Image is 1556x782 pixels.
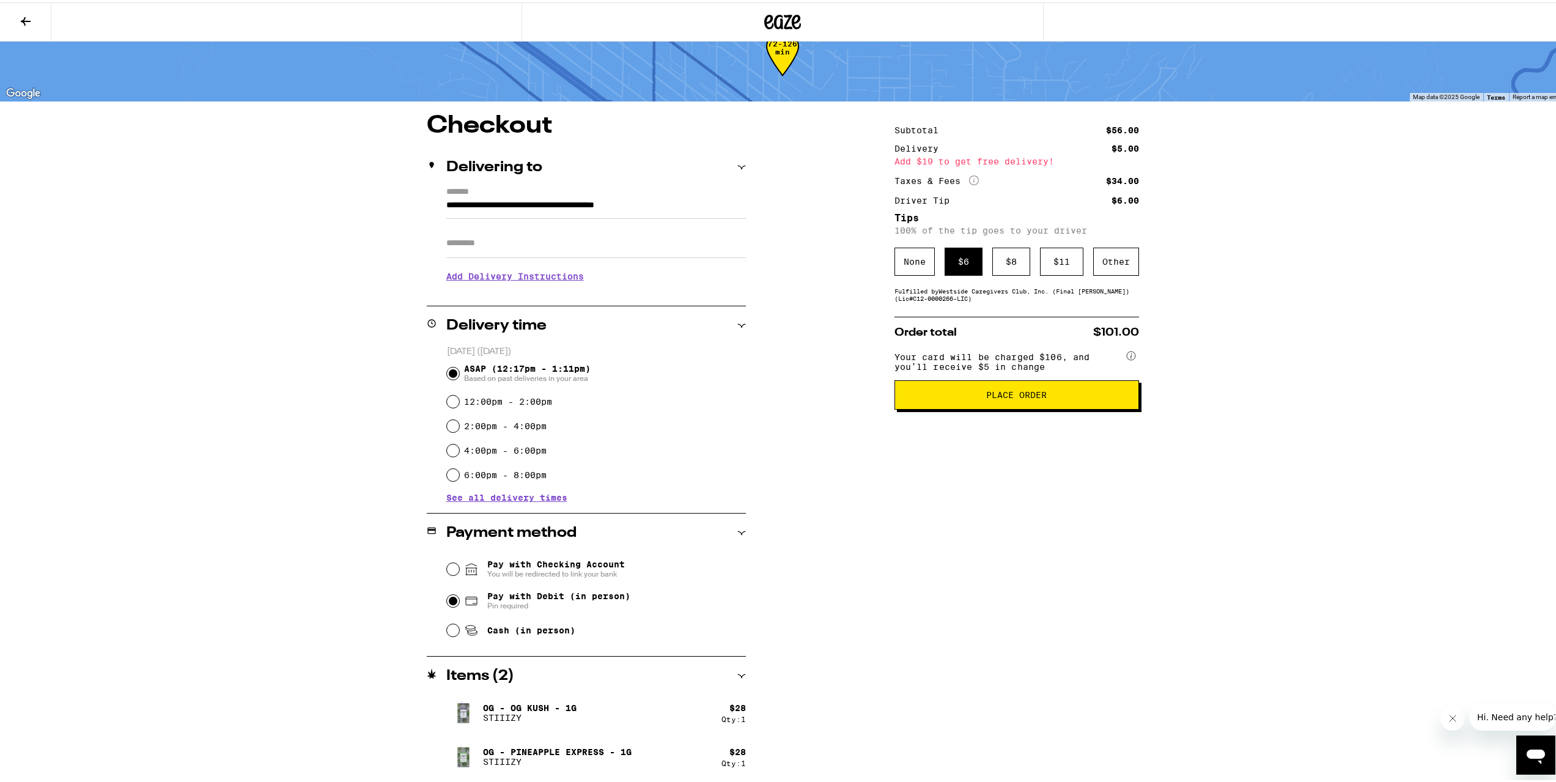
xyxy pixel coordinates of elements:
[3,83,43,99] img: Google
[1040,245,1083,273] div: $ 11
[446,158,542,172] h2: Delivering to
[464,443,547,453] label: 4:00pm - 6:00pm
[446,523,577,538] h2: Payment method
[7,9,88,18] span: Hi. Need any help?
[945,245,983,273] div: $ 6
[487,623,575,633] span: Cash (in person)
[1093,325,1139,336] span: $101.00
[464,394,552,404] label: 12:00pm - 2:00pm
[1470,701,1555,728] iframe: Message from company
[729,745,746,754] div: $ 28
[446,737,481,772] img: OG - Pineapple Express - 1g
[894,173,979,184] div: Taxes & Fees
[446,666,514,681] h2: Items ( 2 )
[3,83,43,99] a: Open this area in Google Maps (opens a new window)
[487,557,625,577] span: Pay with Checking Account
[487,599,630,608] span: Pin required
[446,693,481,728] img: OG - OG Kush - 1g
[1487,91,1505,98] a: Terms
[483,701,577,710] p: OG - OG Kush - 1g
[487,567,625,577] span: You will be redirected to link your bank
[447,344,746,355] p: [DATE] ([DATE])
[894,211,1139,221] h5: Tips
[721,713,746,721] div: Qty: 1
[446,288,746,298] p: We'll contact you at [PHONE_NUMBER] when we arrive
[464,468,547,478] label: 6:00pm - 8:00pm
[464,361,591,381] span: ASAP (12:17pm - 1:11pm)
[894,345,1124,369] span: Your card will be charged $106, and you’ll receive $5 in change
[1112,194,1139,202] div: $6.00
[1106,124,1139,132] div: $56.00
[1516,733,1555,772] iframe: Button to launch messaging window
[729,701,746,710] div: $ 28
[894,155,1139,163] div: Add $19 to get free delivery!
[464,419,547,429] label: 2:00pm - 4:00pm
[894,142,947,150] div: Delivery
[487,589,630,599] span: Pay with Debit (in person)
[446,260,746,288] h3: Add Delivery Instructions
[1440,704,1465,728] iframe: Close message
[894,378,1139,407] button: Place Order
[464,371,591,381] span: Based on past deliveries in your area
[721,757,746,765] div: Qty: 1
[1112,142,1139,150] div: $5.00
[766,37,799,83] div: 72-126 min
[446,491,567,500] button: See all delivery times
[894,124,947,132] div: Subtotal
[986,388,1047,397] span: Place Order
[1106,174,1139,183] div: $34.00
[1093,245,1139,273] div: Other
[483,710,577,720] p: STIIIZY
[894,223,1139,233] p: 100% of the tip goes to your driver
[894,245,935,273] div: None
[894,325,957,336] span: Order total
[1413,91,1480,98] span: Map data ©2025 Google
[483,754,632,764] p: STIIIZY
[992,245,1030,273] div: $ 8
[483,745,632,754] p: OG - Pineapple Express - 1g
[446,316,547,331] h2: Delivery time
[427,111,746,136] h1: Checkout
[894,194,958,202] div: Driver Tip
[894,285,1139,300] div: Fulfilled by Westside Caregivers Club, Inc. (Final [PERSON_NAME]) (Lic# C12-0000266-LIC )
